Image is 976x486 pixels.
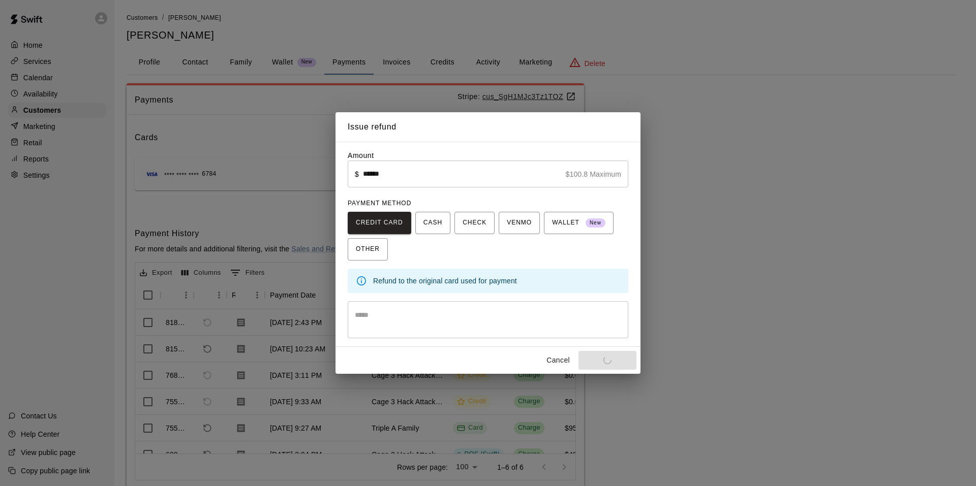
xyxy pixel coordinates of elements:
button: CREDIT CARD [348,212,411,234]
label: Amount [348,151,374,159]
p: $100.8 Maximum [566,169,621,179]
span: PAYMENT METHOD [348,200,411,207]
p: $ [355,169,359,179]
button: CASH [415,212,450,234]
button: VENMO [499,212,540,234]
h2: Issue refund [335,112,640,142]
button: Cancel [542,351,574,370]
button: CHECK [454,212,495,234]
div: Refund to the original card used for payment [373,272,620,290]
span: WALLET [552,215,605,231]
button: WALLET New [544,212,614,234]
span: CREDIT CARD [356,215,403,231]
button: OTHER [348,238,388,261]
span: VENMO [507,215,532,231]
span: CASH [423,215,442,231]
span: CHECK [463,215,486,231]
span: OTHER [356,241,380,257]
span: New [586,216,605,230]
